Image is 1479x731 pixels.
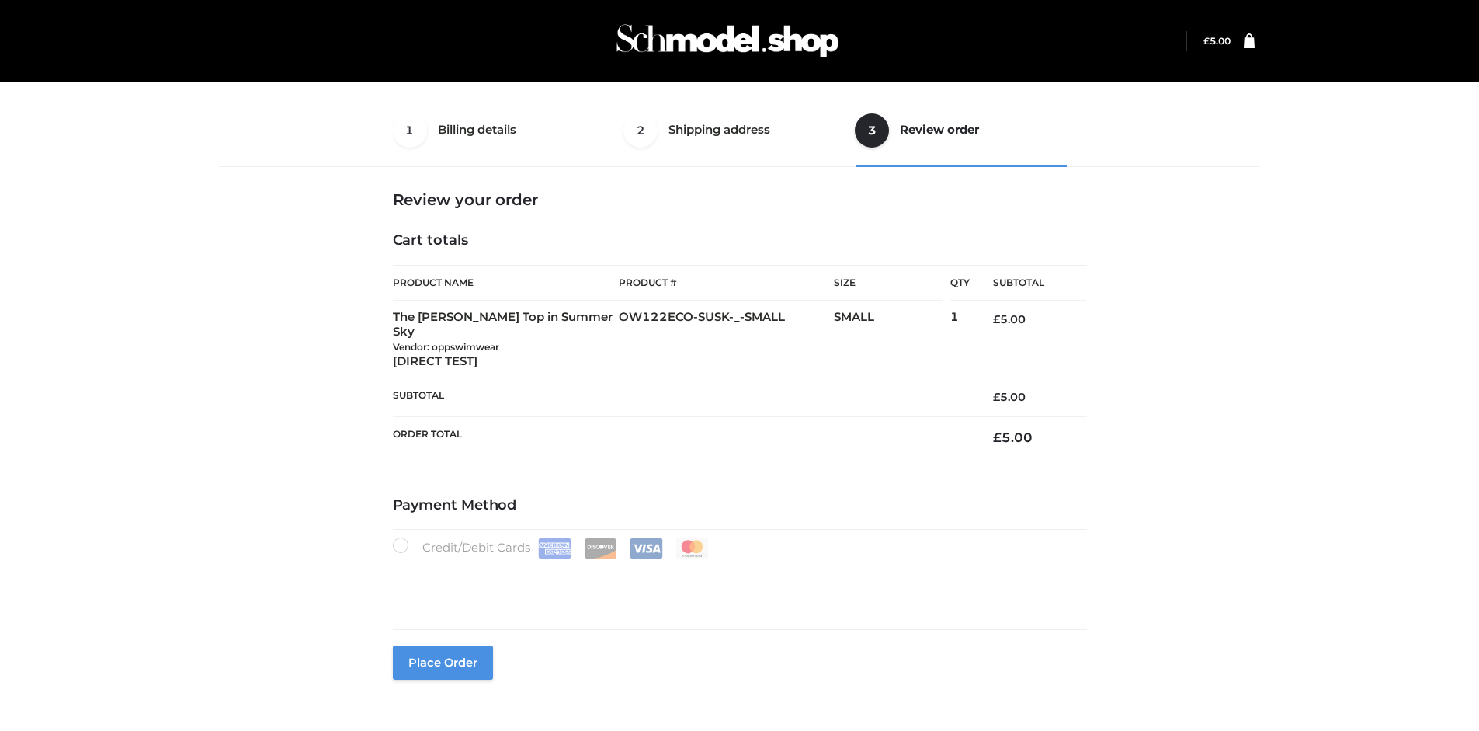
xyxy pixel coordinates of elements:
th: Product # [619,265,834,301]
h4: Payment Method [393,497,1087,514]
iframe: Secure payment input frame [390,555,1084,612]
span: £ [993,312,1000,326]
th: Subtotal [970,266,1086,301]
th: Product Name [393,265,620,301]
img: Mastercard [675,538,709,559]
span: £ [993,430,1002,445]
bdi: 5.00 [993,312,1026,326]
small: Vendor: oppswimwear [393,341,499,353]
img: Visa [630,538,663,559]
img: Discover [584,538,617,559]
a: £5.00 [1203,35,1231,47]
img: Amex [538,538,571,559]
td: OW122ECO-SUSK-_-SMALL [619,301,834,378]
td: The [PERSON_NAME] Top in Summer Sky [DIRECT TEST] [393,301,620,378]
th: Size [834,266,943,301]
th: Subtotal [393,378,970,416]
bdi: 5.00 [993,430,1033,445]
th: Qty [950,265,970,301]
td: 1 [950,301,970,378]
img: Schmodel Admin 964 [611,10,844,71]
button: Place order [393,646,493,680]
bdi: 5.00 [1203,35,1231,47]
span: £ [993,390,1000,404]
bdi: 5.00 [993,390,1026,404]
h4: Cart totals [393,232,1087,249]
th: Order Total [393,416,970,458]
span: £ [1203,35,1210,47]
label: Credit/Debit Cards [393,538,710,559]
h3: Review your order [393,190,1087,209]
td: SMALL [834,301,950,378]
